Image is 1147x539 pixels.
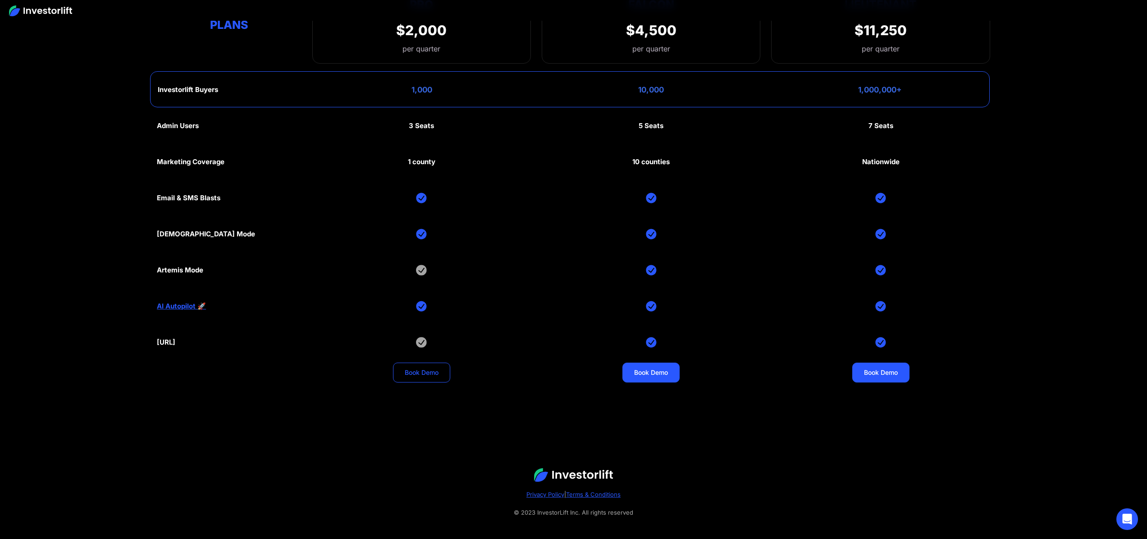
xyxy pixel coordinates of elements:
a: Terms & Conditions [566,491,621,498]
div: Marketing Coverage [157,158,224,166]
div: 1,000 [411,85,432,94]
div: Open Intercom Messenger [1116,508,1138,530]
div: $4,500 [626,22,676,38]
div: 7 Seats [868,122,893,130]
div: per quarter [862,43,900,54]
div: | [18,489,1129,500]
div: $2,000 [396,22,447,38]
div: Email & SMS Blasts [157,194,220,202]
div: 1 county [408,158,435,166]
div: Artemis Mode [157,266,203,274]
div: $11,250 [855,22,907,38]
div: 10,000 [638,85,664,94]
div: 3 Seats [409,122,434,130]
div: per quarter [632,43,670,54]
a: Book Demo [852,363,909,382]
a: Book Demo [393,363,450,382]
div: 1,000,000+ [858,85,902,94]
div: per quarter [396,43,447,54]
div: Plans [157,16,301,34]
div: Investorlift Buyers [158,86,218,94]
a: AI Autopilot 🚀 [157,302,206,310]
div: Nationwide [862,158,900,166]
div: Admin Users [157,122,199,130]
div: 10 counties [632,158,670,166]
a: Book Demo [622,363,680,382]
div: © 2023 InvestorLift Inc. All rights reserved [18,507,1129,518]
div: [URL] [157,338,175,346]
div: 5 Seats [639,122,663,130]
a: Privacy Policy [526,491,564,498]
div: [DEMOGRAPHIC_DATA] Mode [157,230,255,238]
